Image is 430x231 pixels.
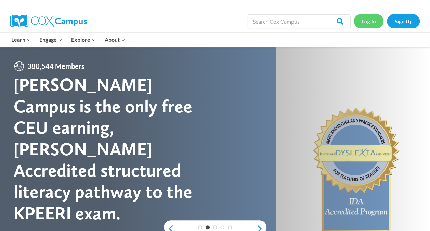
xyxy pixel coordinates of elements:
div: [PERSON_NAME] Campus is the only free CEU earning, [PERSON_NAME] Accredited structured literacy p... [14,74,215,224]
a: 1 [198,225,202,229]
a: Log In [354,14,383,28]
nav: Primary Navigation [7,33,129,47]
span: 380,544 Members [25,61,87,72]
a: 5 [228,225,232,229]
a: 4 [220,225,224,229]
button: Child menu of Learn [7,33,35,47]
a: 2 [206,225,210,229]
a: 3 [213,225,217,229]
button: Child menu of Engage [35,33,67,47]
a: Sign Up [387,14,420,28]
input: Search Cox Campus [248,14,350,28]
img: Cox Campus [10,15,87,27]
button: Child menu of Explore [67,33,100,47]
nav: Secondary Navigation [354,14,420,28]
button: Child menu of About [100,33,130,47]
